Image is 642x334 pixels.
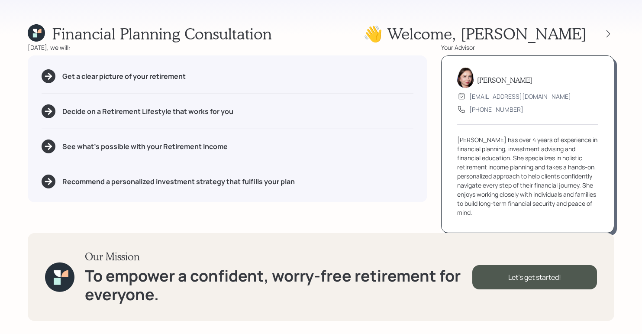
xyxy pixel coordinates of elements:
div: [PHONE_NUMBER] [469,105,523,114]
div: Let's get started! [472,265,597,289]
h1: Financial Planning Consultation [52,24,272,43]
h1: 👋 Welcome , [PERSON_NAME] [363,24,587,43]
h5: See what's possible with your Retirement Income [62,143,228,151]
h3: Our Mission [85,250,472,263]
h5: Recommend a personalized investment strategy that fulfills your plan [62,178,295,186]
img: aleksandra-headshot.png [457,67,474,88]
h5: Get a clear picture of your retirement [62,72,186,81]
div: [DATE], we will: [28,43,427,52]
h1: To empower a confident, worry-free retirement for everyone. [85,266,472,304]
h5: Decide on a Retirement Lifestyle that works for you [62,107,233,116]
div: [PERSON_NAME] has over 4 years of experience in financial planning, investment advising and finan... [457,135,598,217]
div: [EMAIL_ADDRESS][DOMAIN_NAME] [469,92,571,101]
h5: [PERSON_NAME] [477,76,532,84]
div: Your Advisor [441,43,614,52]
